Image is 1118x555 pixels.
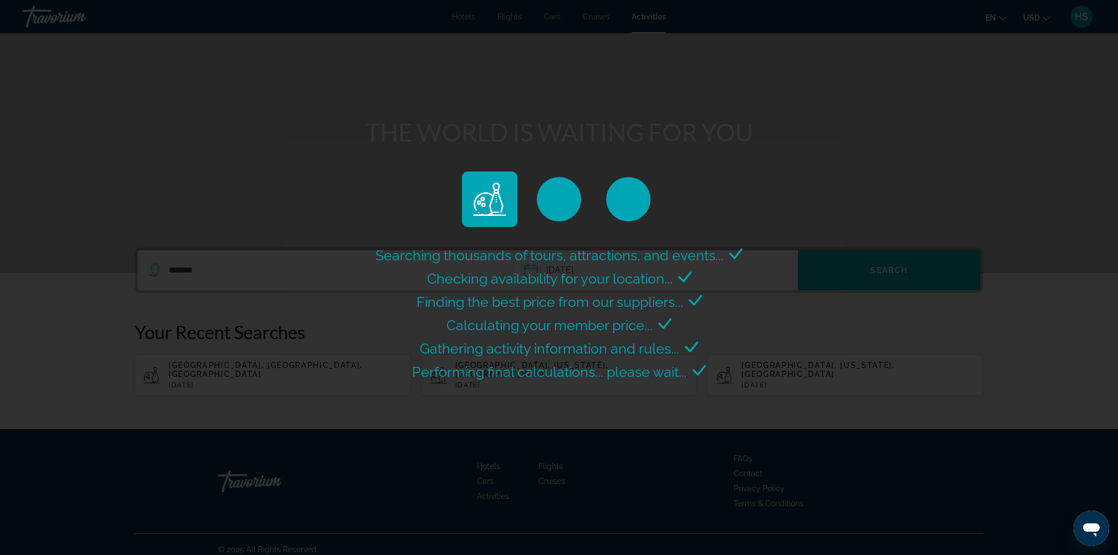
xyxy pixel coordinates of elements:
[420,340,679,357] span: Gathering activity information and rules...
[412,364,687,380] span: Performing final calculations... please wait...
[1074,511,1109,546] iframe: Button to launch messaging window
[427,270,673,287] span: Checking availability for your location...
[375,247,724,264] span: Searching thousands of tours, attractions, and events...
[416,294,683,310] span: Finding the best price from our suppliers...
[446,317,653,334] span: Calculating your member price...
